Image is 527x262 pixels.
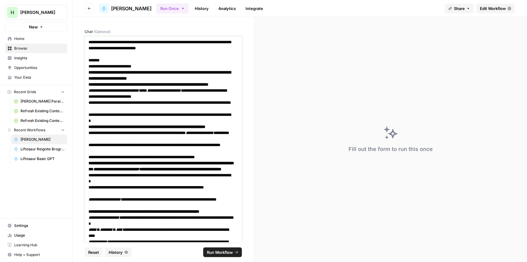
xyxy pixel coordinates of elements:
[14,65,65,70] span: Opportunities
[215,4,239,13] a: Analytics
[94,29,111,34] span: (Optional)
[20,9,57,15] span: [PERSON_NAME]
[5,126,67,135] button: Recent Workflows
[5,231,67,240] a: Usage
[11,135,67,144] a: [PERSON_NAME]
[11,154,67,164] a: Liftosaur Basic GPT
[11,9,14,16] span: H
[5,73,67,82] a: Your Data
[445,4,474,13] button: Share
[29,24,38,30] span: New
[85,29,242,34] label: Chat
[156,3,189,14] button: Run Once
[476,4,515,13] a: Edit Workflow
[14,89,36,95] span: Recent Grids
[109,249,123,255] span: History
[14,233,65,238] span: Usage
[5,87,67,97] button: Recent Grids
[5,63,67,73] a: Opportunities
[88,249,99,255] span: Reset
[14,242,65,248] span: Learning Hub
[5,221,67,231] a: Settings
[5,44,67,53] a: Browse
[11,106,67,116] a: Refresh Existing Content [DATE] Deleted AEO, doesn't work now
[85,247,103,257] button: Reset
[480,5,506,11] span: Edit Workflow
[21,99,65,104] span: [PERSON_NAME] Paralegal Grid
[203,247,242,257] button: Run Workflow
[5,53,67,63] a: Insights
[5,5,67,20] button: Workspace: Hasbrook
[207,249,233,255] span: Run Workflow
[11,97,67,106] a: [PERSON_NAME] Paralegal Grid
[191,4,212,13] a: History
[5,34,67,44] a: Home
[14,36,65,41] span: Home
[111,5,152,12] span: [PERSON_NAME]
[14,46,65,51] span: Browse
[454,5,465,11] span: Share
[11,144,67,154] a: Liftosaur Reignite Brogress
[21,108,65,114] span: Refresh Existing Content [DATE] Deleted AEO, doesn't work now
[5,240,67,250] a: Learning Hub
[5,250,67,260] button: Help + Support
[5,22,67,31] button: New
[21,146,65,152] span: Liftosaur Reignite Brogress
[14,223,65,228] span: Settings
[11,116,67,126] a: Refresh Existing Content Only Based on SERP
[21,118,65,123] span: Refresh Existing Content Only Based on SERP
[14,55,65,61] span: Insights
[14,75,65,80] span: Your Data
[105,247,132,257] button: History
[242,4,267,13] a: Integrate
[349,145,433,153] div: Fill out the form to run this once
[21,137,65,142] span: [PERSON_NAME]
[14,252,65,257] span: Help + Support
[99,4,152,13] a: [PERSON_NAME]
[21,156,65,162] span: Liftosaur Basic GPT
[14,127,45,133] span: Recent Workflows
